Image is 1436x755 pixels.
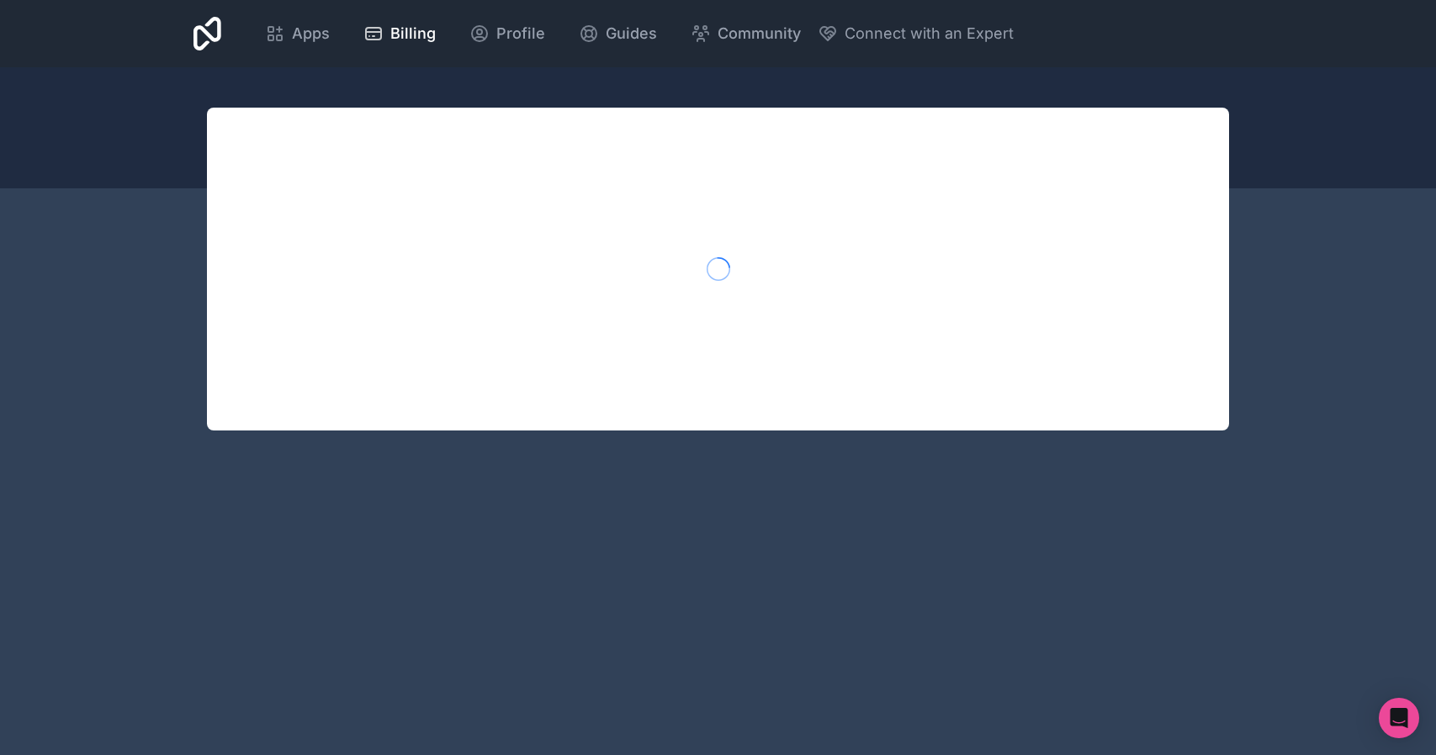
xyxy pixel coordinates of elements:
[390,22,436,45] span: Billing
[350,15,449,52] a: Billing
[845,22,1014,45] span: Connect with an Expert
[496,22,545,45] span: Profile
[677,15,814,52] a: Community
[606,22,657,45] span: Guides
[565,15,670,52] a: Guides
[1379,698,1419,738] div: Open Intercom Messenger
[456,15,559,52] a: Profile
[252,15,343,52] a: Apps
[818,22,1014,45] button: Connect with an Expert
[292,22,330,45] span: Apps
[718,22,801,45] span: Community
